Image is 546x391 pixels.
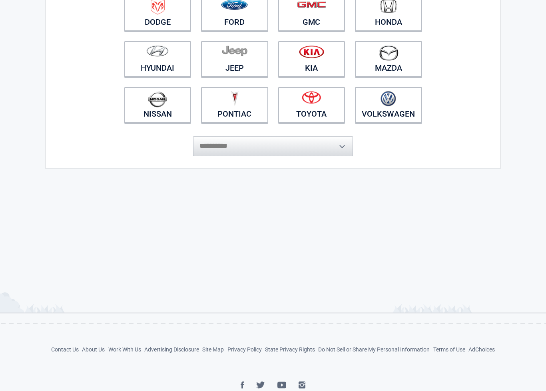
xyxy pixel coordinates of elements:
a: Hyundai [124,42,191,77]
img: gmc [297,2,326,8]
img: Instagram [299,382,305,389]
a: Privacy Policy [227,347,262,353]
a: Site Map [202,347,224,353]
a: About Us [82,347,105,353]
a: Pontiac [201,87,268,123]
img: mazda [379,46,399,61]
img: volkswagen [381,91,396,107]
img: Facebook [241,382,244,389]
a: Contact Us [51,347,79,353]
a: Advertising Disclosure [144,347,199,353]
a: Kia [278,42,345,77]
img: jeep [222,46,247,57]
a: Do Not Sell or Share My Personal Information [318,347,430,353]
a: Nissan [124,87,191,123]
img: hyundai [146,46,169,57]
img: pontiac [231,91,239,107]
img: YouTube [277,382,286,389]
a: Mazda [355,42,422,77]
img: toyota [302,91,321,104]
a: Work With Us [108,347,141,353]
a: Volkswagen [355,87,422,123]
a: State Privacy Rights [265,347,315,353]
img: Twitter [256,382,265,389]
a: Jeep [201,42,268,77]
a: AdChoices [468,347,495,353]
a: Terms of Use [433,347,465,353]
a: Toyota [278,87,345,123]
img: kia [299,46,324,59]
img: nissan [148,91,167,108]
